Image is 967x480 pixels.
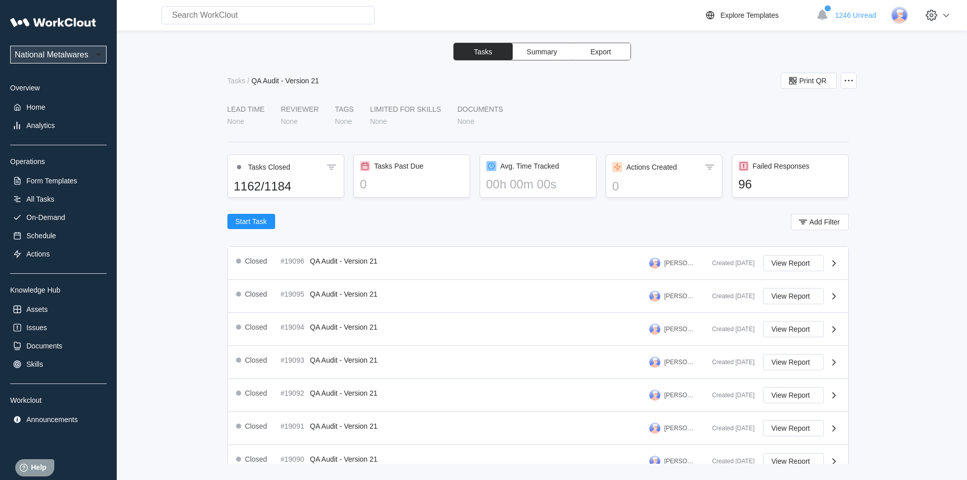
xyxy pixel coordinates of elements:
span: 1246 Unread [835,11,876,19]
div: None [281,117,297,125]
button: View Report [763,288,824,304]
div: LEAD TIME [227,105,265,113]
div: Documents [26,342,62,350]
img: user-3.png [649,258,660,269]
span: Print QR [799,77,827,84]
span: View Report [772,458,810,465]
a: Closed#19090QA Audit - Version 21[PERSON_NAME]Created [DATE]View Report [228,445,848,478]
div: Analytics [26,121,55,130]
span: View Report [772,359,810,366]
div: 0 [360,177,463,191]
div: / [247,77,249,85]
a: Documents [10,339,107,353]
div: None [335,117,352,125]
a: Announcements [10,412,107,427]
a: Skills [10,357,107,371]
input: Search WorkClout [161,6,375,24]
a: Issues [10,321,107,335]
button: View Report [763,354,824,370]
div: 96 [739,177,842,191]
div: Closed [245,455,268,463]
span: QA Audit - Version 21 [310,455,378,463]
div: Knowledge Hub [10,286,107,294]
div: None [227,117,244,125]
span: View Report [772,326,810,333]
div: #19091 [281,422,306,430]
a: Tasks [227,77,248,85]
button: View Report [763,420,824,436]
button: Tasks [454,43,513,60]
span: View Report [772,392,810,399]
a: Home [10,100,107,114]
a: Closed#19096QA Audit - Version 21[PERSON_NAME]Created [DATE]View Report [228,247,848,280]
div: None [457,117,474,125]
div: [PERSON_NAME] [664,326,696,333]
div: #19095 [281,290,306,298]
div: Closed [245,389,268,397]
div: Tasks Closed [248,163,290,171]
span: Add Filter [810,218,840,226]
span: QA Audit - Version 21 [310,257,378,265]
a: Closed#19093QA Audit - Version 21[PERSON_NAME]Created [DATE]View Report [228,346,848,379]
div: Skills [26,360,43,368]
div: Created [DATE] [704,326,755,333]
div: Closed [245,290,268,298]
div: Form Templates [26,177,77,185]
div: 0 [612,179,716,194]
div: On-Demand [26,213,65,221]
img: user-3.png [649,456,660,467]
div: Reviewer [281,105,319,113]
div: LIMITED FOR SKILLS [370,105,441,113]
div: Issues [26,324,47,332]
span: QA Audit - Version 21 [310,389,378,397]
div: Assets [26,305,48,313]
span: Tasks [474,48,492,55]
div: Failed Responses [753,162,810,170]
div: #19090 [281,455,306,463]
div: #19093 [281,356,306,364]
button: Export [572,43,630,60]
span: Start Task [236,218,267,225]
div: #19092 [281,389,306,397]
a: Closed#19094QA Audit - Version 21[PERSON_NAME]Created [DATE]View Report [228,313,848,346]
span: Export [590,48,611,55]
div: None [370,117,387,125]
div: [PERSON_NAME] [664,425,696,432]
div: Tasks Past Due [374,162,423,170]
a: Closed#19095QA Audit - Version 21[PERSON_NAME]Created [DATE]View Report [228,280,848,313]
div: [PERSON_NAME] [664,359,696,366]
a: Actions [10,247,107,261]
button: Print QR [781,73,837,89]
button: Summary [513,43,572,60]
div: Tags [335,105,354,113]
a: Schedule [10,229,107,243]
div: [PERSON_NAME] [664,392,696,399]
div: Avg. Time Tracked [501,162,559,170]
span: QA Audit - Version 21 [310,323,378,331]
div: Created [DATE] [704,392,755,399]
div: Created [DATE] [704,293,755,300]
span: Summary [527,48,557,55]
a: Closed#19091QA Audit - Version 21[PERSON_NAME]Created [DATE]View Report [228,412,848,445]
button: Add Filter [791,214,849,230]
div: Closed [245,356,268,364]
div: Workclout [10,396,107,404]
button: View Report [763,321,824,337]
img: user-3.png [649,291,660,302]
a: On-Demand [10,210,107,225]
div: QA Audit - Version 21 [251,77,319,85]
span: QA Audit - Version 21 [310,290,378,298]
img: user-3.png [891,7,908,24]
a: Explore Templates [704,9,811,21]
div: Actions Created [626,163,677,171]
button: View Report [763,453,824,469]
a: All Tasks [10,192,107,206]
div: Closed [245,422,268,430]
div: Home [26,103,45,111]
img: user-3.png [649,357,660,368]
div: Closed [245,257,268,265]
button: View Report [763,387,824,403]
div: Operations [10,157,107,166]
div: Overview [10,84,107,92]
